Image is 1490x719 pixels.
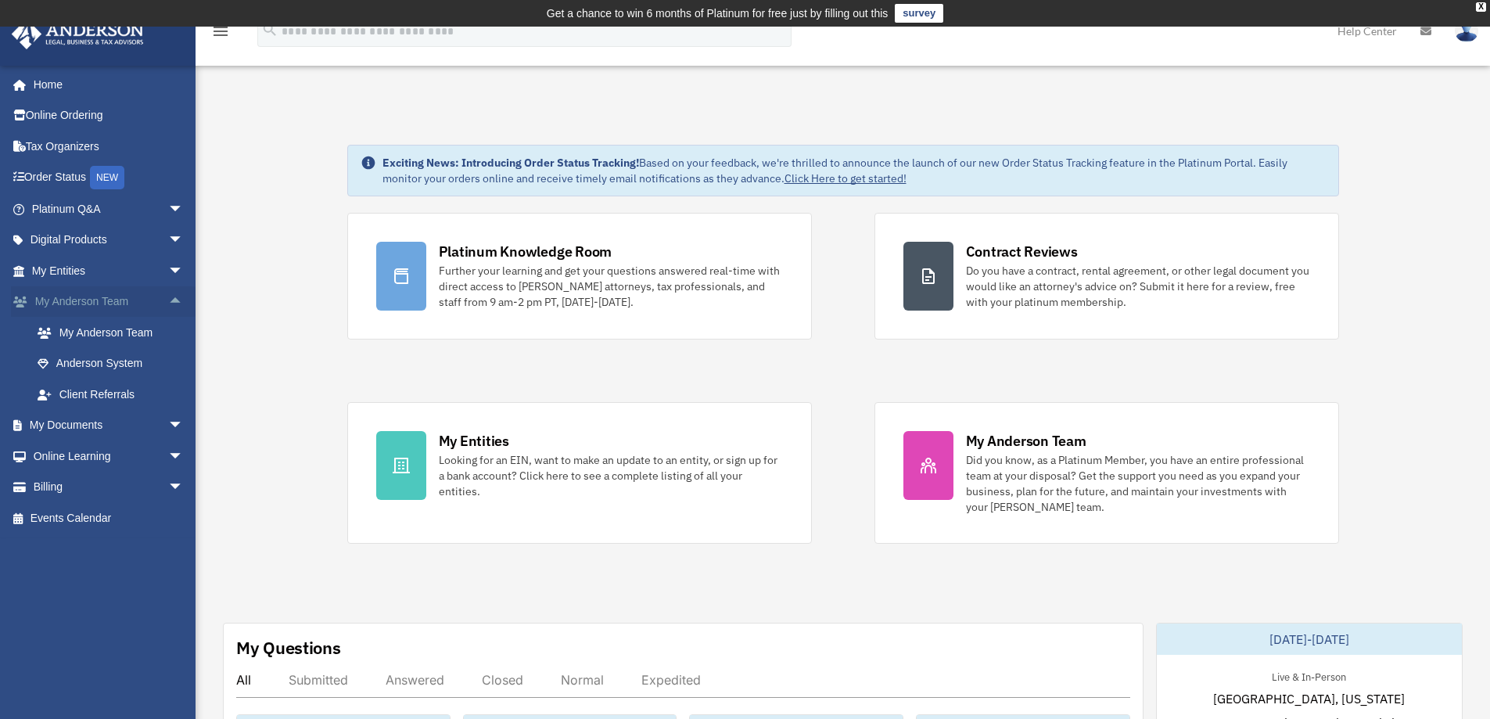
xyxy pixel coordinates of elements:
a: My Entitiesarrow_drop_down [11,255,207,286]
div: Do you have a contract, rental agreement, or other legal document you would like an attorney's ad... [966,263,1310,310]
div: Submitted [289,672,348,688]
a: My Anderson Team Did you know, as a Platinum Member, you have an entire professional team at your... [874,402,1339,544]
img: Anderson Advisors Platinum Portal [7,19,149,49]
span: arrow_drop_down [168,410,199,442]
a: Click Here to get started! [784,171,907,185]
a: survey [895,4,943,23]
strong: Exciting News: Introducing Order Status Tracking! [382,156,639,170]
div: Get a chance to win 6 months of Platinum for free just by filling out this [547,4,889,23]
div: My Questions [236,636,341,660]
div: Did you know, as a Platinum Member, you have an entire professional team at your disposal? Get th... [966,452,1310,515]
span: arrow_drop_down [168,255,199,287]
a: Digital Productsarrow_drop_down [11,225,207,256]
span: arrow_drop_up [168,286,199,318]
div: My Anderson Team [966,431,1086,451]
a: My Entities Looking for an EIN, want to make an update to an entity, or sign up for a bank accoun... [347,402,812,544]
a: My Documentsarrow_drop_down [11,410,207,441]
a: Order StatusNEW [11,162,207,194]
a: Online Learningarrow_drop_down [11,440,207,472]
a: Client Referrals [22,379,207,410]
span: arrow_drop_down [168,225,199,257]
i: search [261,21,278,38]
div: Looking for an EIN, want to make an update to an entity, or sign up for a bank account? Click her... [439,452,783,499]
div: All [236,672,251,688]
div: Answered [386,672,444,688]
a: Events Calendar [11,502,207,534]
div: Closed [482,672,523,688]
div: Based on your feedback, we're thrilled to announce the launch of our new Order Status Tracking fe... [382,155,1326,186]
a: My Anderson Teamarrow_drop_up [11,286,207,318]
span: [GEOGRAPHIC_DATA], [US_STATE] [1213,689,1405,708]
div: close [1476,2,1486,12]
a: Platinum Knowledge Room Further your learning and get your questions answered real-time with dire... [347,213,812,340]
a: My Anderson Team [22,317,207,348]
a: Anderson System [22,348,207,379]
a: Platinum Q&Aarrow_drop_down [11,193,207,225]
span: arrow_drop_down [168,440,199,473]
i: menu [211,22,230,41]
div: Further your learning and get your questions answered real-time with direct access to [PERSON_NAM... [439,263,783,310]
div: Contract Reviews [966,242,1078,261]
span: arrow_drop_down [168,472,199,504]
span: arrow_drop_down [168,193,199,225]
div: Expedited [641,672,701,688]
a: Contract Reviews Do you have a contract, rental agreement, or other legal document you would like... [874,213,1339,340]
div: NEW [90,166,124,189]
div: Live & In-Person [1259,667,1359,684]
a: Billingarrow_drop_down [11,472,207,503]
div: Platinum Knowledge Room [439,242,612,261]
div: [DATE]-[DATE] [1157,624,1462,655]
div: My Entities [439,431,509,451]
a: Tax Organizers [11,131,207,162]
a: Home [11,69,199,100]
a: menu [211,27,230,41]
a: Online Ordering [11,100,207,131]
img: User Pic [1455,20,1478,42]
div: Normal [561,672,604,688]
